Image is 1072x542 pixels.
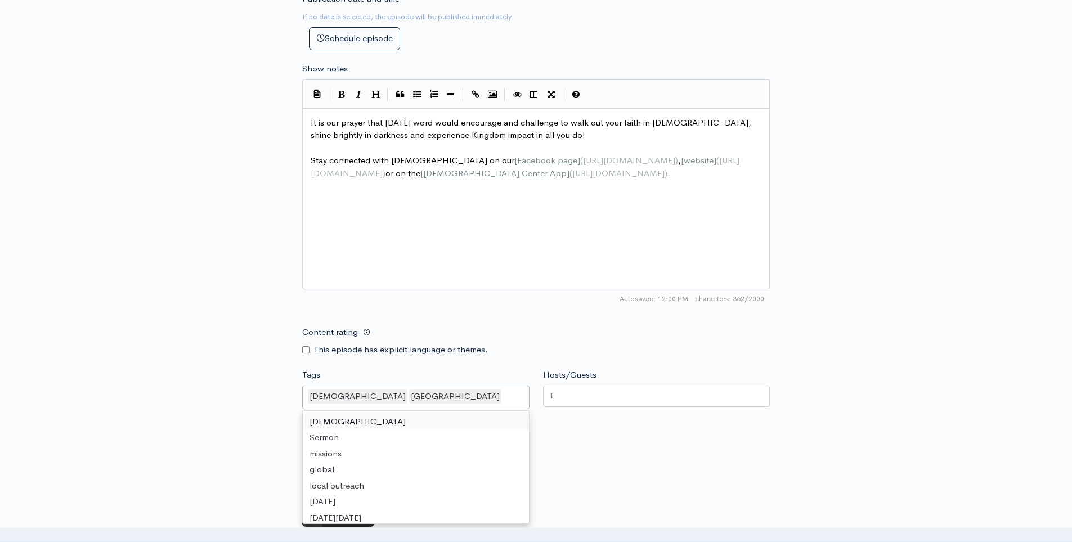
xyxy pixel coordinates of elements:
input: Enter the names of the people that appeared on this episode [550,389,553,402]
i: | [329,88,330,101]
span: [URL][DOMAIN_NAME] [583,155,675,165]
span: ) [675,155,678,165]
label: Content rating [302,321,358,344]
span: ( [569,168,572,178]
button: Insert Show Notes Template [308,85,325,102]
button: Create Link [467,86,484,103]
i: | [504,88,505,101]
div: missions [303,446,529,462]
div: [DATE] [303,494,529,510]
button: Italic [350,86,367,103]
div: Sermon [303,429,529,446]
button: Toggle Preview [509,86,526,103]
small: If no date is selected, the episode will be published immediately. [302,12,513,21]
label: Tags [302,369,320,382]
span: Stay connected with [DEMOGRAPHIC_DATA] on our , or on the . [311,155,739,178]
div: global [303,462,529,478]
span: It is our prayer that [DATE] word would encourage and challenge to walk out your faith in [DEMOGR... [311,117,753,141]
span: [ [420,168,423,178]
i: | [387,88,388,101]
span: Autosaved: 12:00 PM [620,294,688,304]
span: ] [714,155,716,165]
button: Bold [333,86,350,103]
span: [URL][DOMAIN_NAME] [311,155,739,178]
div: [DATE][DATE] [303,510,529,526]
span: ( [580,155,583,165]
button: Markdown Guide [567,86,584,103]
span: [ [514,155,517,165]
div: [GEOGRAPHIC_DATA] [409,389,501,404]
span: [ [681,155,684,165]
span: [URL][DOMAIN_NAME] [572,168,665,178]
div: [DEMOGRAPHIC_DATA] [308,389,407,404]
span: ] [577,155,580,165]
div: local outreach [303,478,529,494]
button: Heading [367,86,384,103]
label: Show notes [302,62,348,75]
span: ) [383,168,385,178]
button: Generic List [409,86,425,103]
button: Toggle Fullscreen [542,86,559,103]
label: Hosts/Guests [543,369,596,382]
span: ( [716,155,719,165]
span: 362/2000 [695,294,764,304]
button: Insert Image [484,86,501,103]
small: If no artwork is selected your default podcast artwork will be used [302,440,770,451]
label: This episode has explicit language or themes. [313,343,488,356]
button: Toggle Side by Side [526,86,542,103]
div: [DEMOGRAPHIC_DATA] [303,414,529,430]
span: ) [665,168,667,178]
button: Numbered List [425,86,442,103]
span: Facebook page [517,155,577,165]
span: ] [567,168,569,178]
i: | [463,88,464,101]
button: Insert Horizontal Line [442,86,459,103]
span: website [684,155,714,165]
span: [DEMOGRAPHIC_DATA] Center App [423,168,567,178]
button: Quote [392,86,409,103]
i: | [563,88,564,101]
button: Schedule episode [309,27,400,50]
